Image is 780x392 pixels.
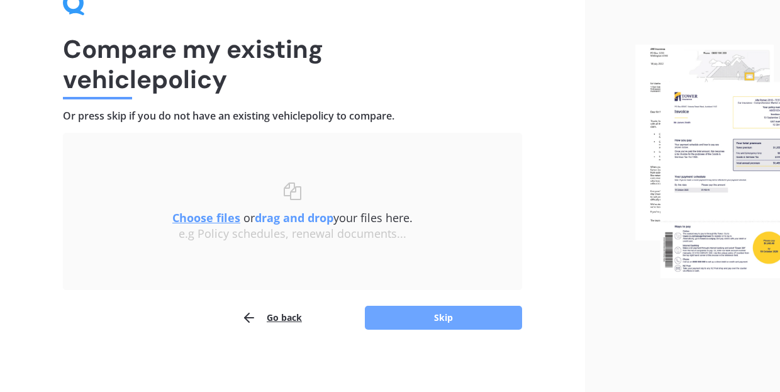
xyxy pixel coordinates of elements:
[63,109,522,123] h4: Or press skip if you do not have an existing vehicle policy to compare.
[255,210,333,225] b: drag and drop
[242,305,302,330] button: Go back
[88,227,497,241] div: e.g Policy schedules, renewal documents...
[172,210,413,225] span: or your files here.
[63,34,522,94] h1: Compare my existing vehicle policy
[635,45,780,278] img: files.webp
[365,306,522,330] button: Skip
[172,210,240,225] u: Choose files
